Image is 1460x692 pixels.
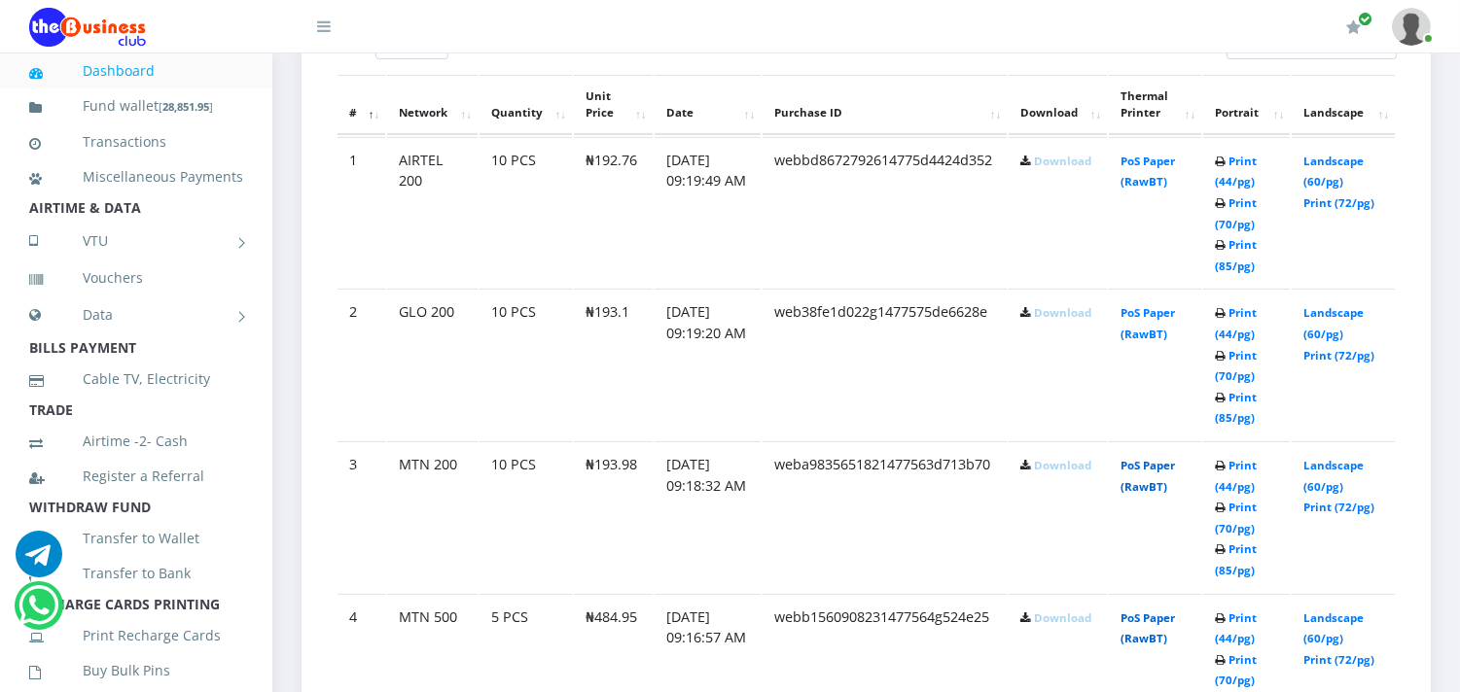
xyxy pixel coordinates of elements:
td: 10 PCS [480,289,572,439]
th: Landscape: activate to sort column ascending [1292,75,1395,135]
td: 3 [338,441,385,592]
a: Print (70/pg) [1215,195,1257,231]
a: Vouchers [29,256,243,300]
a: Print (85/pg) [1215,237,1257,273]
a: Cable TV, Electricity [29,357,243,401]
th: #: activate to sort column descending [338,75,385,135]
td: 1 [338,137,385,288]
a: Download [1034,458,1091,472]
img: User [1392,8,1431,46]
a: Download [1034,305,1091,320]
th: Purchase ID: activate to sort column ascending [763,75,1007,135]
a: Print (85/pg) [1215,390,1257,426]
a: Data [29,291,243,339]
td: ₦192.76 [574,137,653,288]
a: Print (72/pg) [1303,500,1374,514]
a: Print (44/pg) [1215,458,1257,494]
a: Landscape (60/pg) [1303,458,1364,494]
a: Download [1034,154,1091,168]
a: Print (72/pg) [1303,195,1374,210]
a: Fund wallet[28,851.95] [29,84,243,129]
a: Airtime -2- Cash [29,419,243,464]
th: Portrait: activate to sort column ascending [1203,75,1290,135]
td: GLO 200 [387,289,478,439]
a: PoS Paper (RawBT) [1121,458,1175,494]
th: Date: activate to sort column ascending [655,75,761,135]
a: Chat for support [19,597,59,629]
a: Print (70/pg) [1215,652,1257,688]
a: Download [1034,610,1091,625]
b: 28,851.95 [162,99,209,114]
i: Renew/Upgrade Subscription [1346,19,1361,35]
th: Thermal Printer: activate to sort column ascending [1109,75,1201,135]
a: Print (44/pg) [1215,154,1257,190]
th: Network: activate to sort column ascending [387,75,478,135]
a: Transfer to Wallet [29,516,243,561]
img: Logo [29,8,146,47]
td: [DATE] 09:18:32 AM [655,441,761,592]
td: AIRTEL 200 [387,137,478,288]
td: weba9835651821477563d713b70 [763,441,1007,592]
a: PoS Paper (RawBT) [1121,305,1175,341]
a: Landscape (60/pg) [1303,305,1364,341]
th: Unit Price: activate to sort column ascending [574,75,653,135]
a: PoS Paper (RawBT) [1121,154,1175,190]
a: Transfer to Bank [29,551,243,596]
a: Print (85/pg) [1215,541,1257,577]
a: Chat for support [16,545,62,577]
td: [DATE] 09:19:20 AM [655,289,761,439]
a: Print (44/pg) [1215,305,1257,341]
a: Dashboard [29,49,243,93]
td: webbd8672792614775d4424d352 [763,137,1007,288]
a: Print (44/pg) [1215,610,1257,646]
a: Print (72/pg) [1303,348,1374,363]
a: PoS Paper (RawBT) [1121,610,1175,646]
a: Landscape (60/pg) [1303,154,1364,190]
a: Register a Referral [29,454,243,499]
td: ₦193.98 [574,441,653,592]
a: VTU [29,217,243,265]
a: Print (72/pg) [1303,652,1374,667]
a: Miscellaneous Payments [29,155,243,199]
a: Print Recharge Cards [29,613,243,658]
a: Transactions [29,120,243,164]
td: web38fe1d022g1477575de6628e [763,289,1007,439]
a: Print (70/pg) [1215,348,1257,384]
td: MTN 200 [387,441,478,592]
th: Download: activate to sort column ascending [1009,75,1107,135]
td: 2 [338,289,385,439]
td: 10 PCS [480,441,572,592]
th: Quantity: activate to sort column ascending [480,75,572,135]
span: Renew/Upgrade Subscription [1358,12,1372,26]
td: ₦193.1 [574,289,653,439]
small: [ ] [159,99,213,114]
a: Landscape (60/pg) [1303,610,1364,646]
td: [DATE] 09:19:49 AM [655,137,761,288]
td: 10 PCS [480,137,572,288]
a: Print (70/pg) [1215,500,1257,536]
